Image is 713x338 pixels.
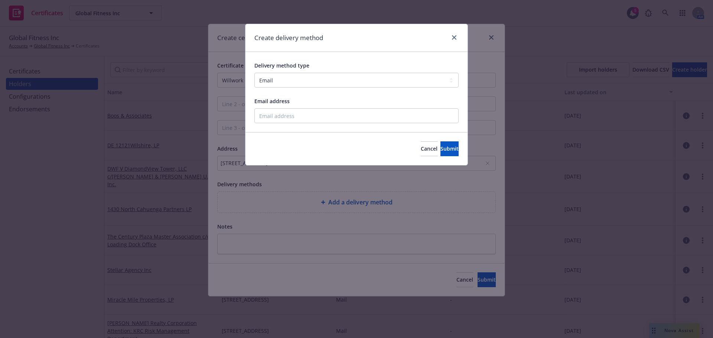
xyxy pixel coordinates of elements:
span: Submit [440,145,459,152]
h1: Create delivery method [254,33,323,43]
span: Email address [254,98,290,105]
button: Cancel [421,141,437,156]
span: Delivery method type [254,62,309,69]
input: Email address [254,108,459,123]
button: Submit [440,141,459,156]
a: close [450,33,459,42]
span: Cancel [421,145,437,152]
